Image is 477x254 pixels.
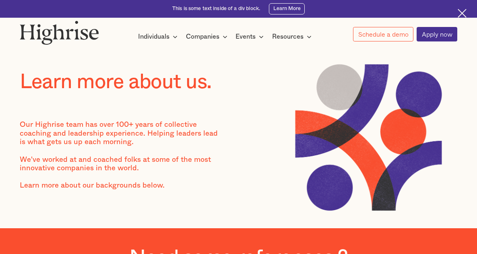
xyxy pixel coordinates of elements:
div: Companies [186,32,230,41]
div: Our Highrise team has over 100+ years of collective coaching and leadership experience. Helping l... [20,120,221,199]
h1: Learn more about us. [20,71,238,94]
img: Cross icon [458,9,467,18]
div: Events [235,32,256,41]
img: Highrise logo [20,21,99,44]
a: Schedule a demo [353,27,413,41]
div: Companies [186,32,219,41]
div: Resources [272,32,304,41]
div: This is some text inside of a div block. [172,5,260,12]
div: Individuals [138,32,169,41]
div: Resources [272,32,314,41]
a: Learn More [269,3,305,15]
a: Apply now [417,27,457,41]
div: Events [235,32,266,41]
div: Individuals [138,32,180,41]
